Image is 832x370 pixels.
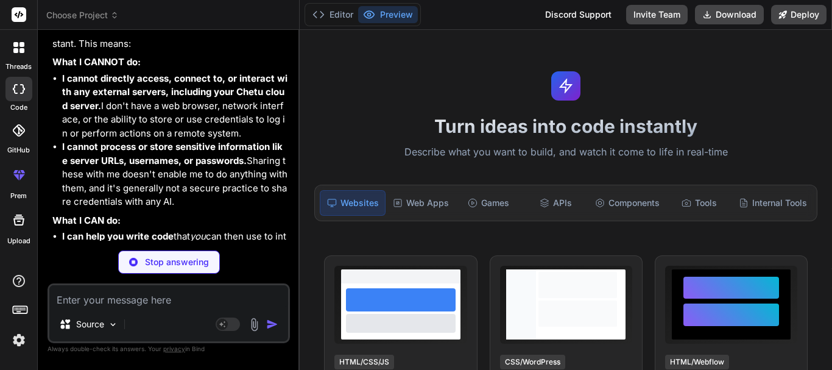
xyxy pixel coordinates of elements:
[190,230,206,242] em: you
[10,102,27,113] label: code
[108,319,118,330] img: Pick Models
[523,190,588,216] div: APIs
[62,140,287,209] li: Sharing these with me doesn't enable me to do anything with them, and it's generally not a secure...
[308,6,358,23] button: Editor
[388,190,454,216] div: Web Apps
[7,145,30,155] label: GitHub
[62,72,287,141] li: I don't have a web browser, network interface, or the ability to store or use credentials to log ...
[665,355,729,369] div: HTML/Webflow
[5,62,32,72] label: threads
[320,190,386,216] div: Websites
[7,236,30,246] label: Upload
[358,6,418,23] button: Preview
[456,190,521,216] div: Games
[734,190,812,216] div: Internal Tools
[52,56,141,68] strong: What I CANNOT do:
[52,215,121,226] strong: What I CAN do:
[266,318,278,330] img: icon
[500,355,565,369] div: CSS/WordPress
[307,144,825,160] p: Describe what you want to build, and watch it come to life in real-time
[307,115,825,137] h1: Turn ideas into code instantly
[10,191,27,201] label: prem
[48,343,290,355] p: Always double-check its answers. Your in Bind
[145,256,209,268] p: Stop answering
[62,141,283,166] strong: I cannot process or store sensitive information like server URLs, usernames, or passwords.
[334,355,394,369] div: HTML/CSS/JS
[538,5,619,24] div: Discord Support
[163,345,185,352] span: privacy
[62,230,287,257] li: that can then use to interact with your Chetu cloud server.
[76,318,104,330] p: Source
[667,190,732,216] div: Tools
[62,73,287,112] strong: I cannot directly access, connect to, or interact with any external servers, including your Chetu...
[590,190,665,216] div: Components
[9,330,29,350] img: settings
[62,230,174,242] strong: I can help you write code
[46,9,119,21] span: Choose Project
[771,5,827,24] button: Deploy
[695,5,764,24] button: Download
[626,5,688,24] button: Invite Team
[247,318,261,332] img: attachment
